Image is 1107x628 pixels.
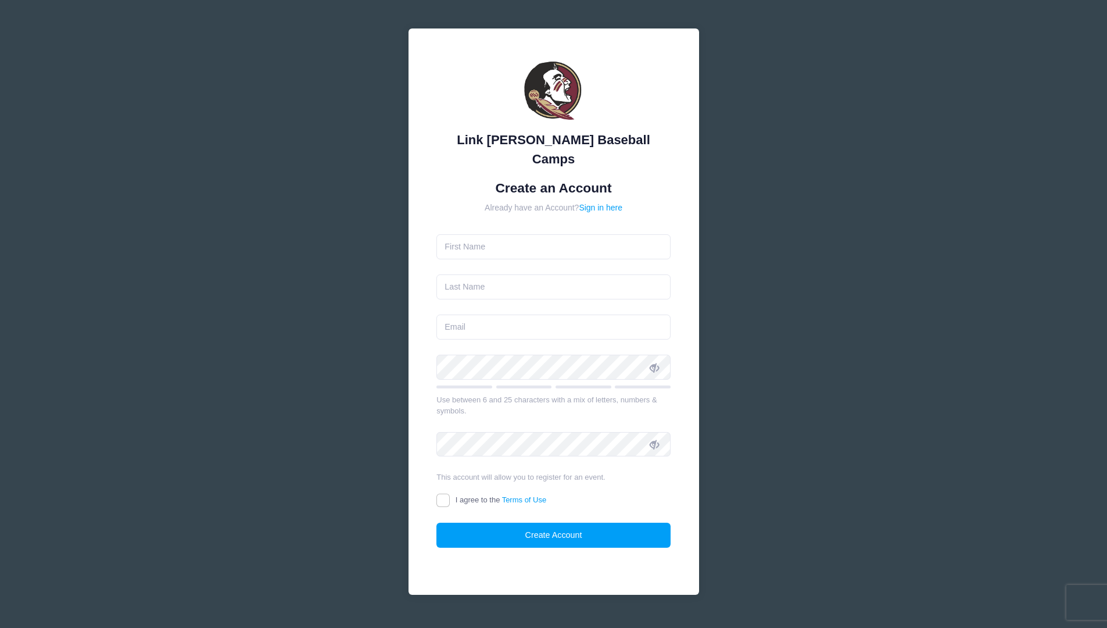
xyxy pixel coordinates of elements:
[579,203,622,212] a: Sign in here
[436,494,450,507] input: I agree to theTerms of Use
[436,130,671,169] div: Link [PERSON_NAME] Baseball Camps
[436,472,671,483] div: This account will allow you to register for an event.
[456,495,546,504] span: I agree to the
[436,523,671,548] button: Create Account
[436,202,671,214] div: Already have an Account?
[436,274,671,299] input: Last Name
[436,234,671,259] input: First Name
[436,394,671,417] div: Use between 6 and 25 characters with a mix of letters, numbers & symbols.
[502,495,547,504] a: Terms of Use
[436,180,671,196] h1: Create an Account
[519,57,589,127] img: Link Jarrett Baseball Camps
[436,315,671,340] input: Email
